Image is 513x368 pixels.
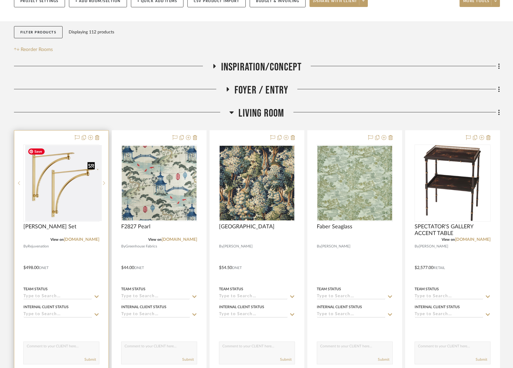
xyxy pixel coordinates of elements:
[122,146,197,220] img: F2827 Pearl
[234,84,289,97] span: Foyer / Entry
[148,238,162,241] span: View on
[415,304,460,310] div: Internal Client Status
[14,26,63,39] button: Filter Products
[476,357,487,362] button: Submit
[28,148,45,155] span: Save
[317,286,341,292] div: Team Status
[125,244,157,249] span: Greenhouse Fabrics
[317,244,321,249] span: By
[162,237,197,242] a: [DOMAIN_NAME]
[23,223,76,230] span: [PERSON_NAME] Set
[14,46,53,53] button: Reorder Rooms
[219,312,288,318] input: Type to Search…
[23,304,69,310] div: Internal Client Status
[317,294,385,300] input: Type to Search…
[219,223,275,230] span: [GEOGRAPHIC_DATA]
[317,312,385,318] input: Type to Search…
[280,357,292,362] button: Submit
[21,46,53,53] span: Reorder Rooms
[419,244,448,249] span: [PERSON_NAME]
[219,304,264,310] div: Internal Client Status
[23,294,92,300] input: Type to Search…
[378,357,389,362] button: Submit
[221,61,302,74] span: Inspiration/Concept
[121,304,166,310] div: Internal Client Status
[84,357,96,362] button: Submit
[121,244,125,249] span: By
[121,294,190,300] input: Type to Search…
[64,237,99,242] a: [DOMAIN_NAME]
[121,223,150,230] span: F2827 Pearl
[69,26,114,38] div: Displaying 112 products
[415,294,483,300] input: Type to Search…
[219,294,288,300] input: Type to Search…
[28,244,49,249] span: Rejuvenation
[321,244,351,249] span: [PERSON_NAME]
[424,145,481,221] img: SPECTATOR'S GALLERY ACCENT TABLE
[220,146,294,220] img: Roanoke Forest
[455,237,491,242] a: [DOMAIN_NAME]
[50,238,64,241] span: View on
[238,107,284,120] span: Living Room
[23,312,92,318] input: Type to Search…
[415,312,483,318] input: Type to Search…
[223,244,253,249] span: [PERSON_NAME]
[317,223,352,230] span: Faber Seaglass
[121,312,190,318] input: Type to Search…
[317,146,392,220] img: Faber Seaglass
[219,286,243,292] div: Team Status
[317,304,362,310] div: Internal Client Status
[442,238,455,241] span: View on
[25,145,97,221] img: Winona Shelf Bracket Set
[121,286,145,292] div: Team Status
[415,223,491,237] span: SPECTATOR'S GALLERY ACCENT TABLE
[415,286,439,292] div: Team Status
[23,286,48,292] div: Team Status
[182,357,194,362] button: Submit
[219,244,223,249] span: By
[415,244,419,249] span: By
[23,244,28,249] span: By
